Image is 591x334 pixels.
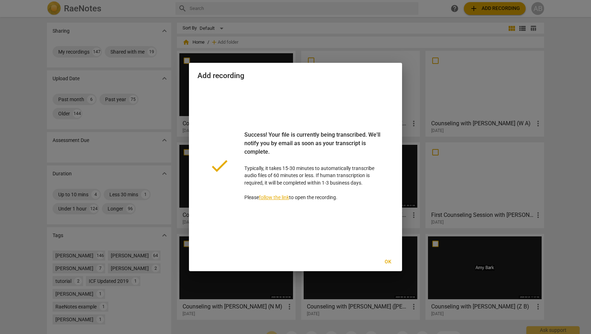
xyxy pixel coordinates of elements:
[244,131,382,165] div: Success! Your file is currently being transcribed. We'll notify you by email as soon as your tran...
[259,195,289,200] a: follow the link
[244,131,382,201] p: Typically, it takes 15-30 minutes to automatically transcribe audio files of 60 minutes or less. ...
[382,258,394,265] span: Ok
[197,71,394,80] h2: Add recording
[209,155,230,176] span: done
